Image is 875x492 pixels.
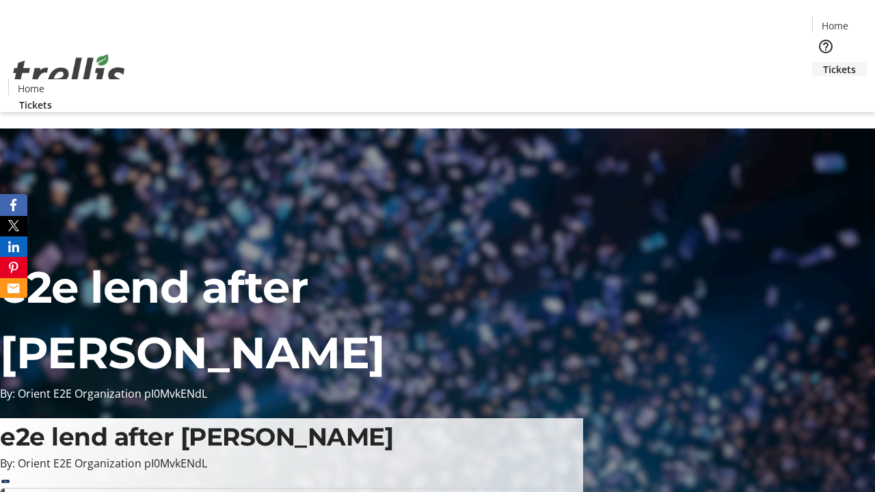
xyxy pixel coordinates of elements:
[8,98,63,112] a: Tickets
[823,62,856,77] span: Tickets
[813,18,857,33] a: Home
[8,39,130,107] img: Orient E2E Organization pI0MvkENdL's Logo
[812,77,839,104] button: Cart
[9,81,53,96] a: Home
[18,81,44,96] span: Home
[822,18,848,33] span: Home
[812,62,867,77] a: Tickets
[19,98,52,112] span: Tickets
[812,33,839,60] button: Help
